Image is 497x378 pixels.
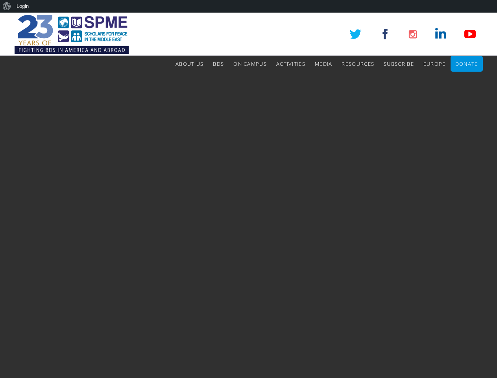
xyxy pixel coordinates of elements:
span: On Campus [233,60,267,67]
span: Europe [423,60,446,67]
span: Activities [276,60,305,67]
a: Media [315,56,333,72]
a: Europe [423,56,446,72]
a: About Us [176,56,203,72]
a: On Campus [233,56,267,72]
a: BDS [213,56,224,72]
span: Resources [342,60,374,67]
a: Activities [276,56,305,72]
span: About Us [176,60,203,67]
span: Donate [455,60,478,67]
span: BDS [213,60,224,67]
span: Media [315,60,333,67]
a: Subscribe [384,56,414,72]
img: SPME [15,13,129,56]
span: Subscribe [384,60,414,67]
a: Resources [342,56,374,72]
a: Donate [455,56,478,72]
